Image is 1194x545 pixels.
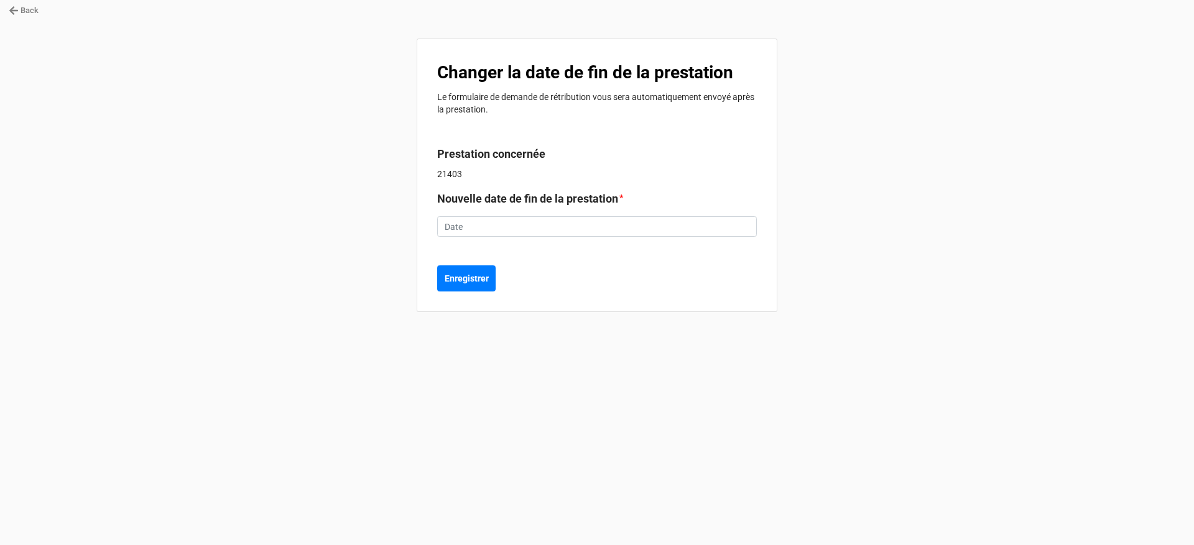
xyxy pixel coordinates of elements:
[437,216,757,237] input: Date
[437,147,545,160] b: Prestation concernée
[445,272,489,285] b: Enregistrer
[9,4,39,17] a: Back
[437,62,733,83] b: Changer la date de fin de la prestation
[437,91,757,116] p: Le formulaire de demande de rétribution vous sera automatiquement envoyé après la prestation.
[437,168,757,180] p: 21403
[437,190,618,208] label: Nouvelle date de fin de la prestation
[437,265,496,291] button: Enregistrer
